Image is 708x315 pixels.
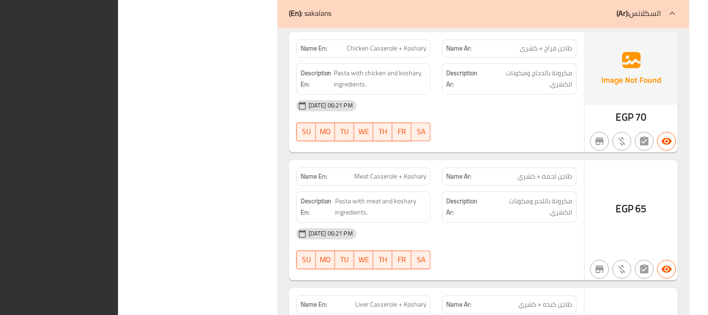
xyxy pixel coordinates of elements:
[636,200,647,218] span: 65
[301,300,327,309] strong: Name En:
[446,195,485,218] strong: Description Ar:
[320,125,331,138] span: MO
[320,253,331,266] span: MO
[412,122,431,141] button: SA
[446,172,471,181] strong: Name Ar:
[373,251,393,269] button: TH
[339,125,350,138] span: TU
[354,122,373,141] button: WE
[377,253,389,266] span: TH
[335,122,354,141] button: TU
[396,253,408,266] span: FR
[415,125,427,138] span: SA
[636,108,647,126] span: 70
[486,67,573,90] span: مكرونة بالدجاج ومكونات الكشري.
[518,172,573,181] span: طاجن لحمه + كشري
[355,300,427,309] span: Liver Casserole + Koshary
[296,251,316,269] button: SU
[487,195,573,218] span: مكرونة باللحم ومكونات الكشري.
[393,122,412,141] button: FR
[613,260,631,279] button: Purchased item
[446,43,471,53] strong: Name Ar:
[305,229,357,238] span: [DATE] 06:21 PM
[301,172,327,181] strong: Name En:
[616,200,633,218] span: EGP
[354,251,373,269] button: WE
[446,67,484,90] strong: Description Ar:
[334,67,427,90] span: Pasta with chicken and koshary ingredients.
[590,260,609,279] button: Not branch specific item
[617,6,630,20] b: (Ar):
[635,260,654,279] button: Not has choices
[415,253,427,266] span: SA
[393,251,412,269] button: FR
[301,43,327,53] strong: Name En:
[412,251,431,269] button: SA
[585,32,678,105] img: Ae5nvW7+0k+MAAAAAElFTkSuQmCC
[446,300,471,309] strong: Name Ar:
[305,101,357,110] span: [DATE] 06:21 PM
[358,253,370,266] span: WE
[658,260,676,279] button: Available
[301,125,312,138] span: SU
[301,195,334,218] strong: Description En:
[519,300,573,309] span: طاجن كبده + كشري
[316,122,335,141] button: MO
[520,43,573,53] span: طاجن فراخ + كشرى
[658,132,676,150] button: Available
[613,132,631,150] button: Purchased item
[289,6,302,20] b: (En):
[354,172,427,181] span: Meat Casserole + Koshary
[296,122,316,141] button: SU
[358,125,370,138] span: WE
[635,132,654,150] button: Not has choices
[335,195,427,218] span: Pasta with meat and koshary ingredients.
[373,122,393,141] button: TH
[396,125,408,138] span: FR
[347,43,427,53] span: Chicken Casserole + Koshary
[301,67,332,90] strong: Description En:
[335,251,354,269] button: TU
[377,125,389,138] span: TH
[316,251,335,269] button: MO
[289,7,332,19] p: sakalans
[301,253,312,266] span: SU
[339,253,350,266] span: TU
[617,7,661,19] p: السكلانس
[616,108,633,126] span: EGP
[590,132,609,150] button: Not branch specific item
